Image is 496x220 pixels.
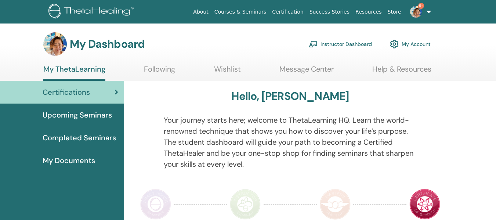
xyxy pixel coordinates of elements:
img: Certificate of Science [409,189,440,220]
img: logo.png [48,4,136,20]
img: default.jpg [410,6,422,18]
img: Master [320,189,351,220]
img: default.jpg [43,32,67,56]
a: My Account [390,36,431,52]
span: Completed Seminars [43,132,116,143]
img: Practitioner [140,189,171,220]
a: Success Stories [307,5,352,19]
a: Store [385,5,404,19]
span: Certifications [43,87,90,98]
a: About [190,5,211,19]
h3: Hello, [PERSON_NAME] [231,90,349,103]
img: chalkboard-teacher.svg [309,41,318,47]
span: 9+ [418,3,424,9]
a: Courses & Seminars [211,5,269,19]
span: Upcoming Seminars [43,109,112,120]
a: Message Center [279,65,334,79]
img: cog.svg [390,38,399,50]
img: Instructor [230,189,261,220]
a: Following [144,65,175,79]
p: Your journey starts here; welcome to ThetaLearning HQ. Learn the world-renowned technique that sh... [164,115,417,170]
a: Certification [269,5,306,19]
h3: My Dashboard [70,37,145,51]
a: Wishlist [214,65,241,79]
span: My Documents [43,155,95,166]
a: Help & Resources [372,65,431,79]
a: Resources [352,5,385,19]
a: My ThetaLearning [43,65,105,81]
a: Instructor Dashboard [309,36,372,52]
